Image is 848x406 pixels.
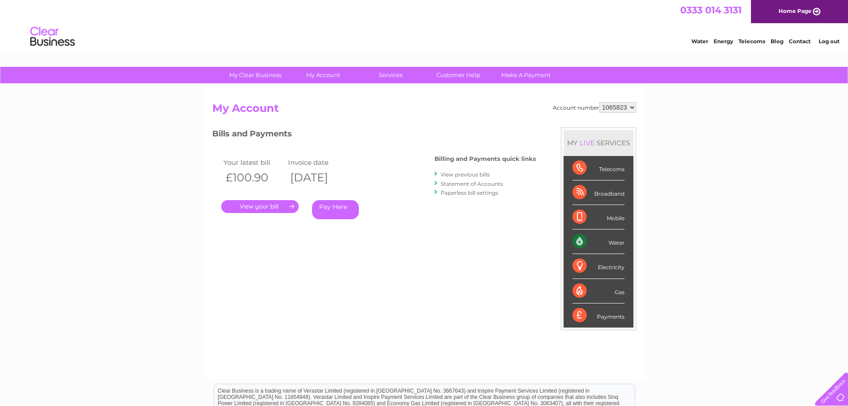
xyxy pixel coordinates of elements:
[441,189,498,196] a: Paperless bill settings
[489,67,563,83] a: Make A Payment
[212,102,636,119] h2: My Account
[286,168,350,187] th: [DATE]
[221,200,299,213] a: .
[572,156,625,180] div: Telecoms
[286,156,350,168] td: Invoice date
[219,67,292,83] a: My Clear Business
[434,156,536,162] h4: Billing and Payments quick links
[572,205,625,230] div: Mobile
[680,4,742,16] a: 0333 014 3131
[819,38,840,45] a: Log out
[564,130,633,156] div: MY SERVICES
[714,38,733,45] a: Energy
[221,168,286,187] th: £100.90
[286,67,360,83] a: My Account
[30,23,75,50] img: logo.png
[441,171,490,178] a: View previous bills
[221,156,286,168] td: Your latest bill
[212,127,536,143] h3: Bills and Payments
[578,139,596,147] div: LIVE
[789,38,811,45] a: Contact
[312,200,359,219] a: Pay Here
[572,230,625,254] div: Water
[738,38,765,45] a: Telecoms
[572,180,625,205] div: Broadband
[422,67,495,83] a: Customer Help
[771,38,783,45] a: Blog
[572,254,625,279] div: Electricity
[691,38,708,45] a: Water
[572,303,625,328] div: Payments
[214,5,635,43] div: Clear Business is a trading name of Verastar Limited (registered in [GEOGRAPHIC_DATA] No. 3667643...
[441,180,503,187] a: Statement of Accounts
[572,279,625,303] div: Gas
[354,67,427,83] a: Services
[553,102,636,113] div: Account number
